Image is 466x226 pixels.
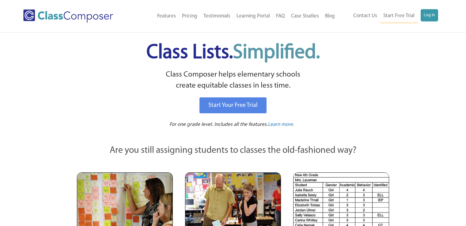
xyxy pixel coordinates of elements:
[76,69,390,92] p: Class Composer helps elementary schools create equitable classes in less time.
[350,9,380,23] a: Contact Us
[200,9,233,23] a: Testimonials
[421,9,438,21] a: Log In
[77,144,389,157] p: Are you still assigning students to classes the old-fashioned way?
[208,102,258,108] span: Start Your Free Trial
[268,121,294,129] a: Learn more.
[338,9,438,23] nav: Header Menu
[169,122,268,127] span: For one grade level. Includes all the features.
[133,9,338,23] nav: Header Menu
[322,9,338,23] a: Blog
[273,9,288,23] a: FAQ
[146,43,320,63] span: Class Lists.
[199,97,267,113] a: Start Your Free Trial
[23,9,113,23] img: Class Composer
[268,122,294,127] span: Learn more.
[154,9,179,23] a: Features
[179,9,200,23] a: Pricing
[380,9,418,23] a: Start Free Trial
[288,9,322,23] a: Case Studies
[233,43,320,63] span: Simplified.
[233,9,273,23] a: Learning Portal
